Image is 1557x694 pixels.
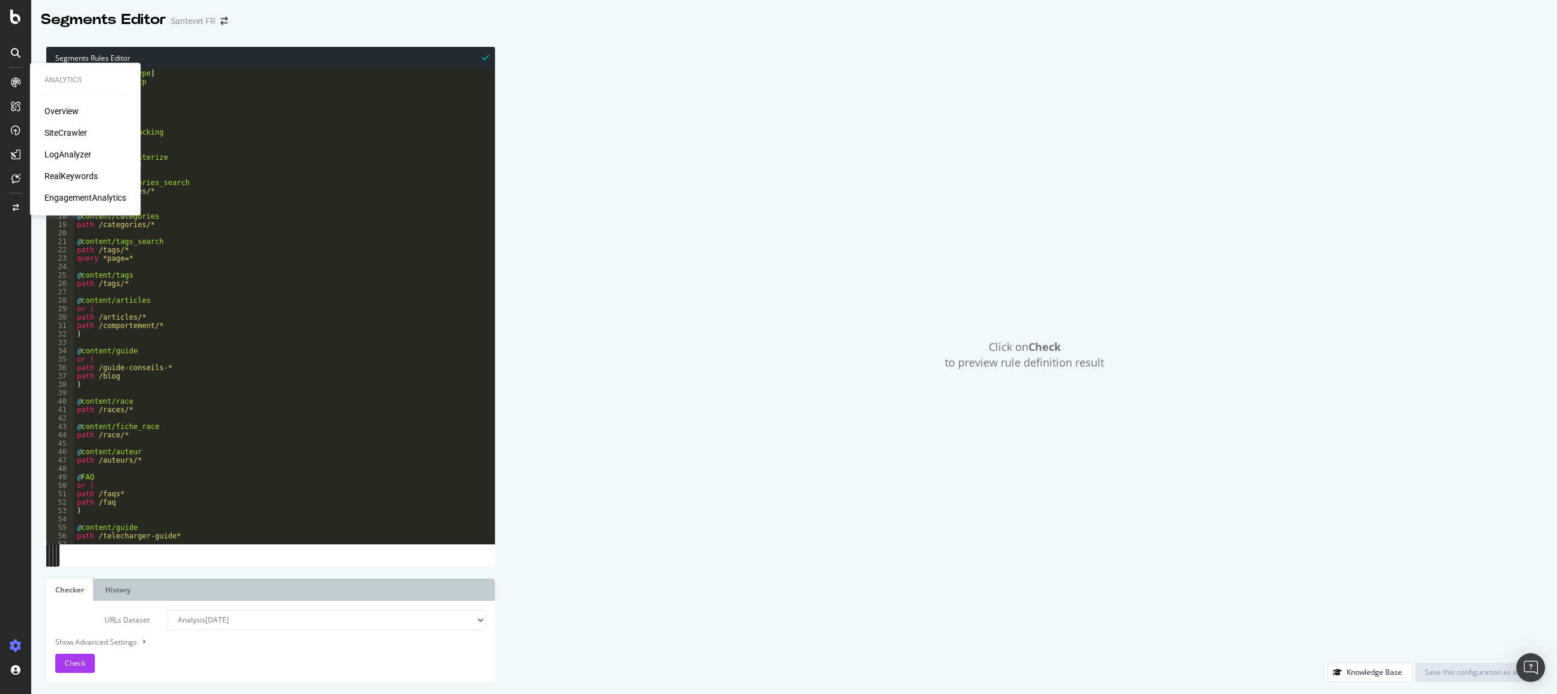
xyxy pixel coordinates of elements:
div: 54 [46,515,74,523]
button: Knowledge Base [1328,663,1412,682]
label: URLs Dataset [46,610,159,630]
div: 24 [46,263,74,271]
div: 39 [46,389,74,397]
div: 52 [46,498,74,507]
div: 34 [46,347,74,355]
div: 30 [46,313,74,321]
div: 55 [46,523,74,532]
div: 45 [46,439,74,448]
a: RealKeywords [44,170,98,182]
span: Syntax is valid [482,52,489,63]
a: History [96,579,140,601]
div: 57 [46,540,74,549]
div: 47 [46,456,74,464]
a: Checker [46,579,93,601]
div: 20 [46,229,74,237]
strong: Check [1028,339,1061,354]
div: Santevet FR [171,15,216,27]
div: arrow-right-arrow-left [220,17,228,25]
button: Save this configuration as active [1415,663,1542,682]
div: 38 [46,380,74,389]
div: 22 [46,246,74,254]
div: 33 [46,338,74,347]
a: Knowledge Base [1328,667,1412,677]
div: 32 [46,330,74,338]
div: 26 [46,279,74,288]
div: 35 [46,355,74,364]
div: 29 [46,305,74,313]
div: 49 [46,473,74,481]
button: Check [55,654,95,673]
div: 50 [46,481,74,490]
div: Segments Rules Editor [46,47,495,69]
span: Check [65,658,85,668]
div: 27 [46,288,74,296]
div: 18 [46,212,74,221]
div: 51 [46,490,74,498]
a: LogAnalyzer [44,148,91,160]
div: 56 [46,532,74,540]
a: EngagementAnalytics [44,192,126,204]
div: 40 [46,397,74,406]
div: Open Intercom Messenger [1516,653,1545,682]
div: 41 [46,406,74,414]
div: 25 [46,271,74,279]
a: Overview [44,105,79,117]
div: 31 [46,321,74,330]
div: 36 [46,364,74,372]
div: 46 [46,448,74,456]
div: Save this configuration as active [1425,667,1532,677]
div: 19 [46,221,74,229]
div: 23 [46,254,74,263]
div: 42 [46,414,74,422]
div: 43 [46,422,74,431]
div: Segments Editor [41,10,166,30]
div: 53 [46,507,74,515]
div: 37 [46,372,74,380]
div: 28 [46,296,74,305]
div: 21 [46,237,74,246]
div: 48 [46,464,74,473]
span: Click on to preview rule definition result [945,339,1104,370]
a: SiteCrawler [44,127,87,139]
div: Analytics [44,75,126,85]
div: Show Advanced Settings [46,636,477,648]
div: Knowledge Base [1347,667,1402,677]
div: 44 [46,431,74,439]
